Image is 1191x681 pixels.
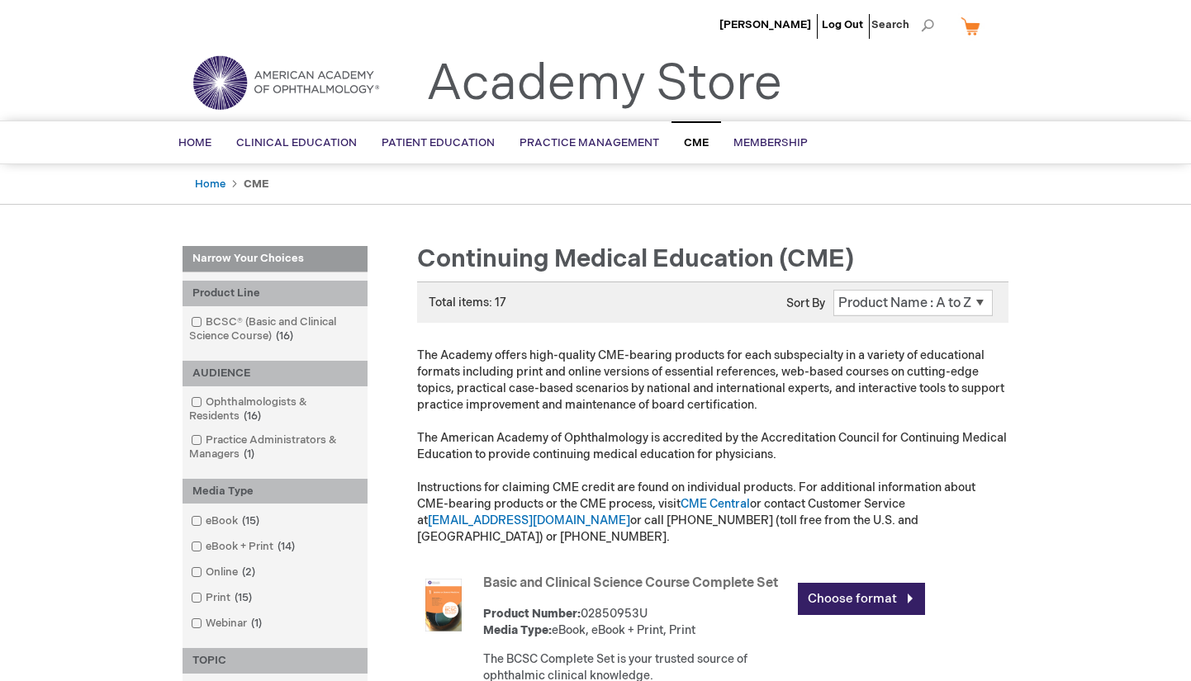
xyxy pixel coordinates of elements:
span: 1 [247,617,266,630]
a: eBook + Print14 [187,539,301,555]
span: Membership [733,136,808,149]
span: 1 [240,447,259,461]
a: Home [195,177,225,191]
span: Continuing Medical Education (CME) [417,244,854,274]
a: CME Central [681,497,750,511]
div: TOPIC [183,648,368,674]
a: Print15 [187,590,259,606]
a: eBook15 [187,513,266,529]
span: Total items: 17 [429,296,506,310]
a: Academy Store [426,54,782,114]
span: 14 [273,540,299,553]
span: Practice Management [520,136,659,149]
div: 02850953U eBook, eBook + Print, Print [483,606,790,639]
span: Search [871,8,934,41]
a: Webinar1 [187,616,268,631]
div: Media Type [183,479,368,504]
a: BCSC® (Basic and Clinical Science Course)16 [187,314,363,344]
img: Basic and Clinical Science Course Complete Set [417,579,470,631]
span: 16 [240,409,265,423]
a: Choose format [798,583,925,615]
span: 15 [230,591,256,604]
a: [EMAIL_ADDRESS][DOMAIN_NAME] [428,513,630,527]
a: Practice Administrators & Managers1 [187,433,363,462]
label: Sort By [786,296,825,310]
a: Ophthalmologists & Residents16 [187,395,363,424]
span: 16 [272,329,297,343]
span: 15 [238,514,263,527]
strong: Product Number: [483,607,581,621]
a: Online2 [187,565,262,580]
strong: Narrow Your Choices [183,246,368,272]
p: The Academy offers high-quality CME-bearing products for each subspecialty in a variety of educat... [417,348,1008,546]
span: Clinical Education [236,136,357,149]
strong: CME [244,177,269,191]
a: [PERSON_NAME] [719,18,811,31]
span: CME [684,136,709,149]
div: AUDIENCE [183,361,368,386]
span: Home [178,136,211,149]
a: Basic and Clinical Science Course Complete Set [483,575,778,591]
a: Log Out [822,18,863,31]
strong: Media Type: [483,623,552,637]
span: 2 [238,565,259,579]
span: Patient Education [382,136,495,149]
div: Product Line [183,281,368,306]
